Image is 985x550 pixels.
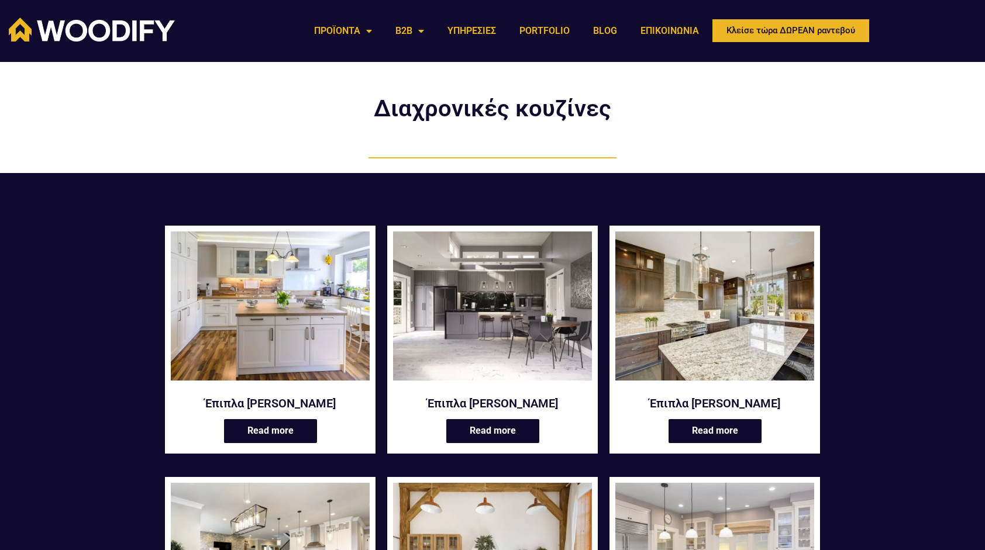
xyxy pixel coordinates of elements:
h2: Διαχρονικές κουζίνες [352,97,633,120]
a: ΠΡΟΪΟΝΤΑ [302,18,384,44]
a: Έπιπλα [PERSON_NAME] [393,396,592,411]
a: Κλείσε τώρα ΔΩΡΕΑΝ ραντεβού [711,18,871,44]
a: Read more about “Έπιπλα κουζίνας Alboran” [446,419,539,443]
a: Έπιπλα [PERSON_NAME] [615,396,814,411]
a: Έπιπλα κουζίνας Guincho [615,231,814,388]
a: Έπιπλα κουζίνας Agonda [171,231,370,388]
a: Read more about “Έπιπλα κουζίνας Guincho” [669,419,762,443]
span: Κλείσε τώρα ΔΩΡΕΑΝ ραντεβού [726,26,855,35]
img: Woodify [9,18,175,41]
a: Έπιπλα [PERSON_NAME] [171,396,370,411]
a: ΕΠΙΚΟΙΝΩΝΙΑ [629,18,711,44]
a: B2B [384,18,436,44]
a: Read more about “Έπιπλα κουζίνας Agonda” [224,419,317,443]
nav: Menu [302,18,711,44]
a: ΥΠΗΡΕΣΙΕΣ [436,18,508,44]
a: BLOG [581,18,629,44]
a: PORTFOLIO [508,18,581,44]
